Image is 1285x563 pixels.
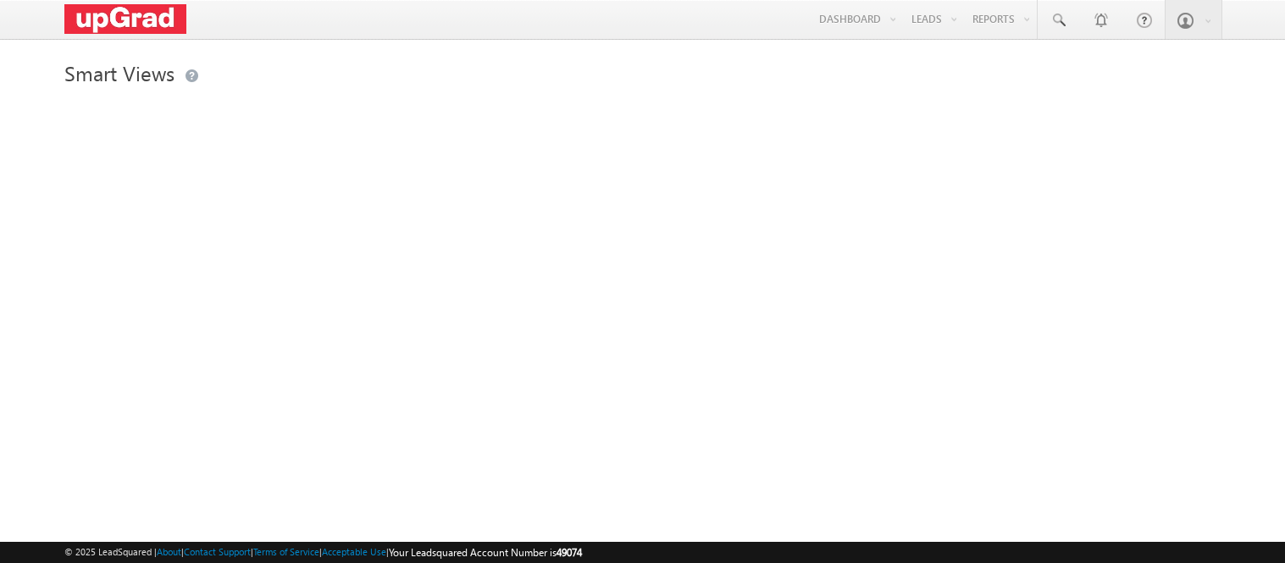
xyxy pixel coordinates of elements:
[64,4,186,34] img: Custom Logo
[253,546,319,557] a: Terms of Service
[64,59,174,86] span: Smart Views
[64,544,582,560] span: © 2025 LeadSquared | | | | |
[157,546,181,557] a: About
[184,546,251,557] a: Contact Support
[557,546,582,559] span: 49074
[322,546,386,557] a: Acceptable Use
[389,546,582,559] span: Your Leadsquared Account Number is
